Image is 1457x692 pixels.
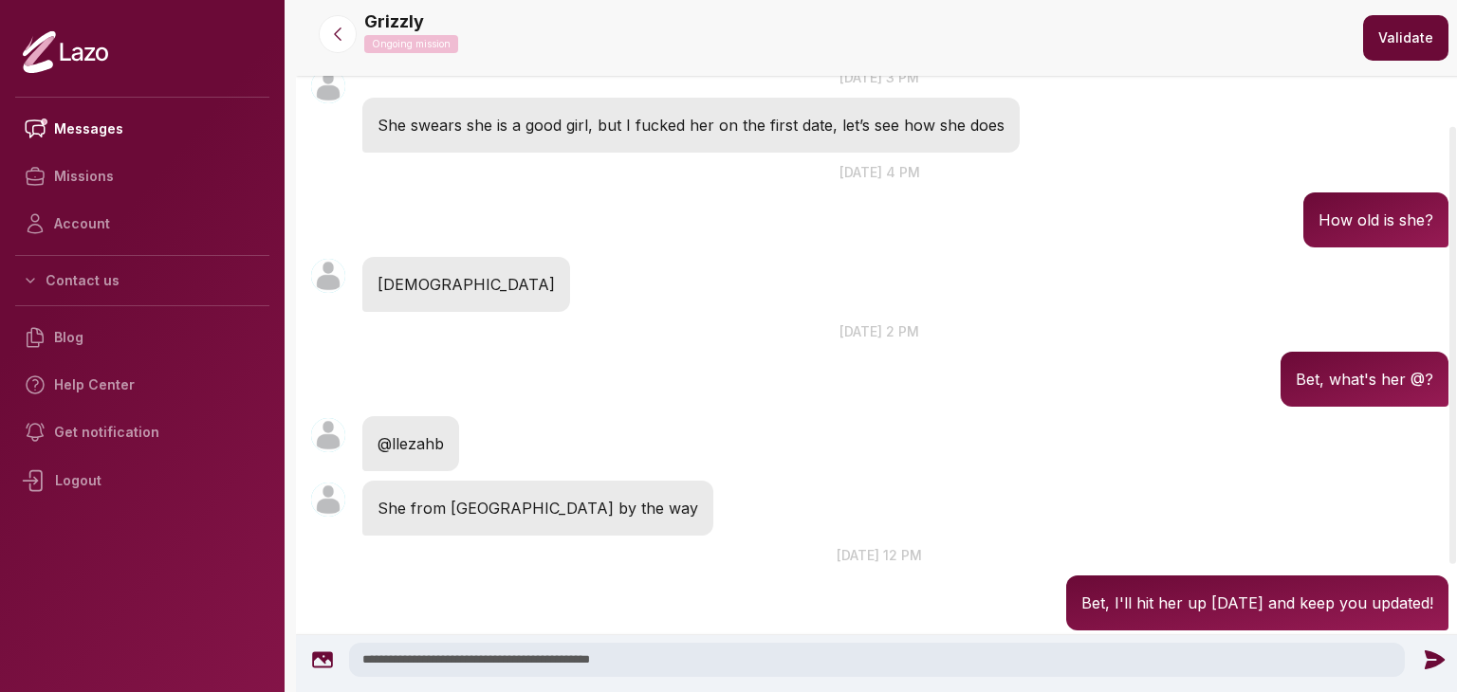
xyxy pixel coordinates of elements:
p: How old is she? [1319,208,1433,232]
p: [DEMOGRAPHIC_DATA] [378,272,555,297]
a: Get notification [15,409,269,456]
a: Blog [15,314,269,361]
button: Validate [1363,15,1448,61]
p: She swears she is a good girl, but I fucked her on the first date, let’s see how she does [378,113,1005,137]
button: Contact us [15,264,269,298]
div: Logout [15,456,269,505]
img: User avatar [311,259,345,293]
img: User avatar [311,483,345,517]
p: @llezahb [378,431,444,456]
a: Messages [15,105,269,153]
a: Missions [15,153,269,200]
p: Grizzly [364,9,424,35]
p: Bet, what's her @? [1296,367,1433,392]
img: User avatar [311,418,345,452]
a: Help Center [15,361,269,409]
p: She from [GEOGRAPHIC_DATA] by the way [378,496,698,520]
a: Account [15,200,269,247]
p: Bet, I'll hit her up [DATE] and keep you updated! [1081,591,1433,615]
p: Ongoing mission [364,35,458,53]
